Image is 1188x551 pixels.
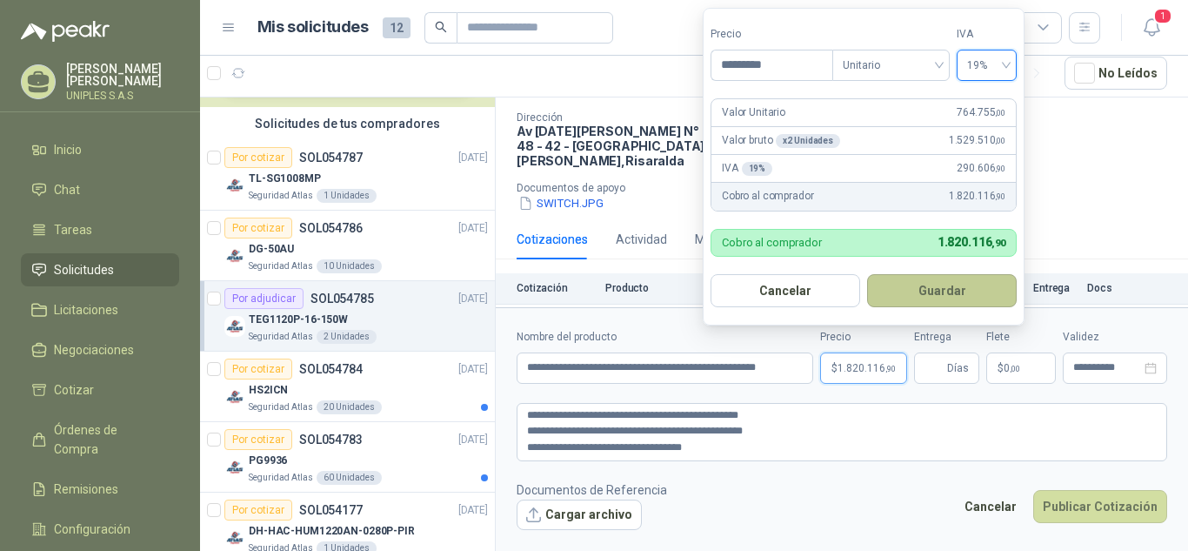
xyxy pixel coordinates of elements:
[949,188,1005,205] span: 1.820.116
[517,182,1181,194] p: Documentos de apoyo
[249,330,313,344] p: Seguridad Atlas
[249,312,348,328] p: TEG1120P-16-150W
[722,188,813,205] p: Cobro al comprador
[317,259,382,273] div: 10 Unidades
[54,260,114,279] span: Solicitudes
[517,111,708,124] p: Dirección
[200,140,495,211] a: Por cotizarSOL054787[DATE] Company LogoTL-SG1008MPSeguridad Atlas1 Unidades
[224,316,245,337] img: Company Logo
[21,473,179,506] a: Remisiones
[21,293,179,326] a: Licitaciones
[54,480,118,499] span: Remisiones
[458,220,488,237] p: [DATE]
[1153,8,1172,24] span: 1
[54,220,92,239] span: Tareas
[616,230,667,249] div: Actividad
[299,151,363,164] p: SOL054787
[986,353,1056,384] p: $ 0,00
[1136,12,1167,44] button: 1
[224,147,292,168] div: Por cotizar
[820,329,907,346] label: Precio
[54,140,82,159] span: Inicio
[54,380,94,400] span: Cotizar
[1010,364,1020,373] span: ,00
[21,133,179,166] a: Inicio
[224,175,245,196] img: Company Logo
[249,259,313,273] p: Seguridad Atlas
[885,364,896,373] span: ,90
[938,235,1005,249] span: 1.820.116
[200,352,495,422] a: Por cotizarSOL054784[DATE] Company LogoHS2ICNSeguridad Atlas20 Unidades
[947,353,969,383] span: Días
[458,502,488,519] p: [DATE]
[1004,363,1020,373] span: 0
[776,134,840,148] div: x 2 Unidades
[299,363,363,375] p: SOL054784
[517,282,595,294] p: Cotización
[317,400,382,414] div: 20 Unidades
[722,104,785,121] p: Valor Unitario
[957,160,1005,177] span: 290.606
[249,471,313,485] p: Seguridad Atlas
[517,480,667,500] p: Documentos de Referencia
[54,180,80,199] span: Chat
[957,104,1005,121] span: 764.755
[317,471,382,485] div: 60 Unidades
[200,211,495,281] a: Por cotizarSOL054786[DATE] Company LogoDG-50AUSeguridad Atlas10 Unidades
[517,329,813,346] label: Nombre del producto
[458,361,488,378] p: [DATE]
[1033,490,1167,523] button: Publicar Cotización
[711,274,860,307] button: Cancelar
[224,457,245,478] img: Company Logo
[1063,329,1167,346] label: Validez
[986,329,1056,346] label: Flete
[517,194,605,212] button: SWITCH.JPG
[435,21,447,33] span: search
[257,15,369,40] h1: Mis solicitudes
[310,292,374,305] p: SOL054785
[200,281,495,352] a: Por adjudicarSOL054785[DATE] Company LogoTEG1120P-16-150WSeguridad Atlas2 Unidades
[249,189,313,203] p: Seguridad Atlas
[21,513,179,546] a: Configuración
[224,245,245,266] img: Company Logo
[914,329,979,346] label: Entrega
[517,124,708,168] p: Av [DATE][PERSON_NAME] N° 48 - 42 - [GEOGRAPHIC_DATA] [PERSON_NAME] , Risaralda
[458,150,488,166] p: [DATE]
[722,132,840,149] p: Valor bruto
[957,26,1017,43] label: IVA
[224,500,292,521] div: Por cotizar
[54,300,118,319] span: Licitaciones
[21,333,179,366] a: Negociaciones
[995,192,1005,201] span: ,90
[249,171,321,187] p: TL-SG1008MP
[224,386,245,407] img: Company Logo
[517,500,642,531] button: Cargar archivo
[1087,282,1122,294] p: Docs
[843,52,939,78] span: Unitario
[995,164,1005,173] span: ,90
[722,237,822,248] p: Cobro al comprador
[249,382,288,399] p: HS2ICN
[722,160,772,177] p: IVA
[695,230,748,249] div: Mensajes
[200,422,495,493] a: Por cotizarSOL054783[DATE] Company LogoPG9936Seguridad Atlas60 Unidades
[317,330,377,344] div: 2 Unidades
[995,136,1005,145] span: ,00
[820,353,907,384] p: $1.820.116,90
[224,288,304,309] div: Por adjudicar
[224,429,292,450] div: Por cotizar
[21,413,179,466] a: Órdenes de Compra
[458,291,488,307] p: [DATE]
[21,173,179,206] a: Chat
[54,420,163,459] span: Órdenes de Compra
[54,340,134,359] span: Negociaciones
[249,523,415,540] p: DH-HAC-HUM1220AN-0280P-PIR
[998,363,1004,373] span: $
[224,359,292,380] div: Por cotizar
[1065,57,1167,90] button: No Leídos
[66,91,179,101] p: UNIPLES S.A.S
[66,63,179,87] p: [PERSON_NAME] [PERSON_NAME]
[838,363,896,373] span: 1.820.116
[1033,282,1077,294] p: Entrega
[995,108,1005,118] span: ,00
